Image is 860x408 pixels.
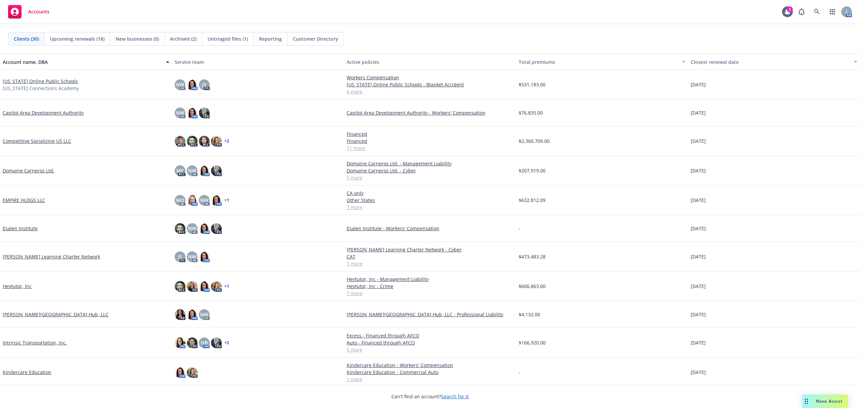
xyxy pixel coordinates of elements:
span: [DATE] [691,81,706,88]
a: Intrinsic Transportation, Inc. [3,339,67,346]
img: photo [211,281,222,292]
button: Active policies [344,54,516,70]
a: Heytutor, Inc - Crime [347,283,513,290]
a: Switch app [826,5,839,18]
a: Esalen Institute [3,225,38,232]
img: photo [199,223,210,234]
span: Accounts [28,9,49,14]
span: $166,920.00 [519,339,546,346]
a: Esalen Institute - Workers' Compensation [347,225,513,232]
a: Capitol Area Development Authority - Workers' Compensation [347,109,513,116]
span: $600,863.00 [519,283,546,290]
img: photo [175,223,185,234]
a: Capitol Area Development Authority [3,109,84,116]
span: NW [176,81,184,88]
span: [DATE] [691,283,706,290]
a: [PERSON_NAME][GEOGRAPHIC_DATA] Hub, LLC [3,311,109,318]
img: photo [175,136,185,147]
span: MP [176,167,184,174]
span: [DATE] [691,197,706,204]
a: [US_STATE] Online Public Schools - Blanket Accident [347,81,513,88]
span: Clients (30) [14,35,39,42]
a: Excess - Financed through AFCO [347,332,513,339]
span: $531,183.00 [519,81,546,88]
span: [DATE] [691,109,706,116]
div: Total premiums [519,58,678,66]
img: photo [187,136,198,147]
span: Untriaged files (1) [208,35,248,42]
a: Workers Compensation [347,74,513,81]
a: 11 more [347,145,513,152]
img: photo [187,281,198,292]
a: Report a Bug [795,5,808,18]
a: [PERSON_NAME] Learning Charter Network [3,253,100,260]
a: Domaine Carneros Ltd. - Cyber [347,167,513,174]
a: Domaine Carneros Ltd. [3,167,54,174]
div: Account name, DBA [3,58,162,66]
span: $632,812.09 [519,197,546,204]
span: [DATE] [691,369,706,376]
span: NW [200,197,208,204]
a: Other States [347,197,513,204]
a: CAT [347,253,513,260]
a: + 1 [224,284,229,288]
img: photo [199,251,210,262]
span: [DATE] [691,339,706,346]
a: Competitive Socializing US LLC [3,137,71,145]
img: photo [211,337,222,348]
div: Service team [175,58,341,66]
span: MQ [176,197,184,204]
a: CA only [347,190,513,197]
a: Financed [347,137,513,145]
a: [US_STATE] Online Public Schools [3,78,78,85]
button: Closest renewal date [688,54,860,70]
span: [DATE] [691,137,706,145]
a: Auto - Financed through AFCO [347,339,513,346]
span: [DATE] [691,167,706,174]
img: photo [187,108,198,118]
a: [PERSON_NAME] Learning Charter Network - Cyber [347,246,513,253]
a: + 1 [224,198,229,202]
span: JS [202,81,206,88]
span: $473,483.28 [519,253,546,260]
img: photo [199,281,210,292]
span: $76,835.00 [519,109,543,116]
a: Heytutor, Inc - Management Liability [347,276,513,283]
a: 5 more [347,346,513,353]
span: [DATE] [691,311,706,318]
span: Reporting [259,35,282,42]
span: New businesses (0) [116,35,159,42]
a: Kindercare Education - Commercial Auto [347,369,513,376]
a: [PERSON_NAME][GEOGRAPHIC_DATA] Hub, LLC - Professional Liability [347,311,513,318]
span: $2,360,709.00 [519,137,550,145]
a: Domaine Carneros Ltd. - Management Liability [347,160,513,167]
a: 7 more [347,260,513,267]
a: Search [810,5,824,18]
img: photo [187,195,198,206]
img: photo [211,195,222,206]
span: Customer Directory [293,35,338,42]
a: Kindercare Education [3,369,51,376]
span: [DATE] [691,253,706,260]
a: EMPIRE HLDGS LLC [3,197,45,204]
span: - [519,225,520,232]
a: Financed [347,130,513,137]
span: Can't find an account? [391,393,469,400]
img: photo [175,337,185,348]
button: Total premiums [516,54,688,70]
img: photo [199,108,210,118]
img: photo [199,165,210,176]
img: photo [211,223,222,234]
span: $207,919.00 [519,167,546,174]
img: photo [175,367,185,378]
a: 1 more [347,376,513,383]
span: JS [178,253,182,260]
span: NW [188,167,196,174]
